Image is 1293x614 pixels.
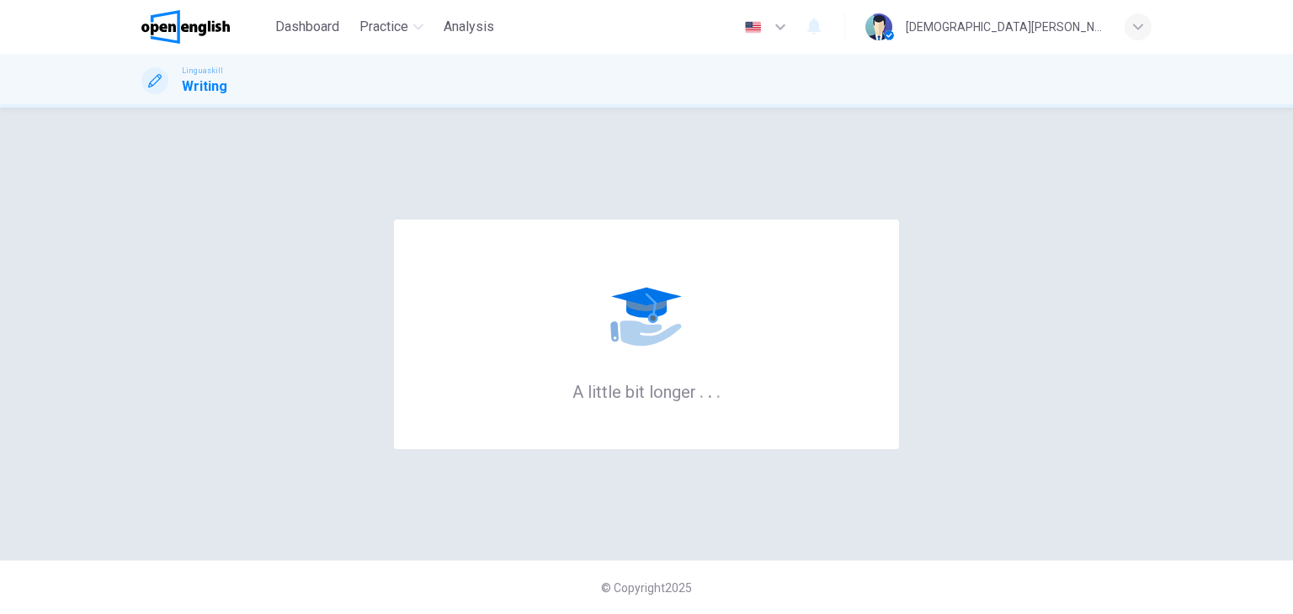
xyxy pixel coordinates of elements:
h6: . [699,376,705,404]
span: Practice [359,17,408,37]
h6: A little bit longer [572,380,721,402]
h6: . [716,376,721,404]
button: Analysis [437,12,501,42]
span: Linguaskill [182,65,223,77]
span: © Copyright 2025 [601,581,692,595]
img: Profile picture [865,13,892,40]
span: Dashboard [275,17,339,37]
a: OpenEnglish logo [141,10,269,44]
img: en [742,21,764,34]
div: [DEMOGRAPHIC_DATA][PERSON_NAME] [906,17,1104,37]
img: OpenEnglish logo [141,10,230,44]
button: Dashboard [269,12,346,42]
span: Analysis [444,17,494,37]
button: Practice [353,12,430,42]
h1: Writing [182,77,227,97]
h6: . [707,376,713,404]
